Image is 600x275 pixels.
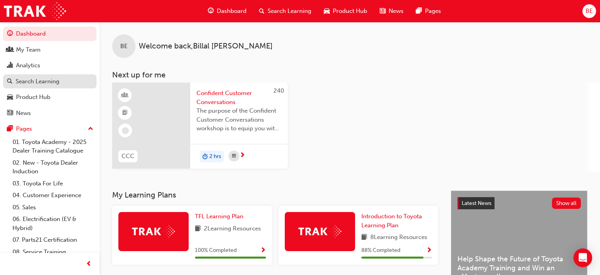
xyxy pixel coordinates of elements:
span: duration-icon [202,151,208,162]
span: news-icon [380,6,386,16]
img: Trak [4,2,66,20]
a: 04. Customer Experience [9,189,96,201]
span: guage-icon [7,31,13,38]
span: prev-icon [86,259,92,269]
span: book-icon [195,224,201,234]
a: TFL Learning Plan [195,212,246,221]
span: car-icon [324,6,330,16]
span: CCC [121,152,134,161]
span: learningResourceType_INSTRUCTOR_LED-icon [122,90,128,101]
div: My Team [16,45,41,54]
a: 05. Sales [9,201,96,214]
a: 01. Toyota Academy - 2025 Dealer Training Catalogue [9,136,96,157]
span: News [389,7,404,16]
a: Introduction to Toyota Learning Plan [361,212,432,230]
a: Product Hub [3,90,96,104]
span: TFL Learning Plan [195,213,243,220]
span: Confident Customer Conversations [196,89,282,106]
span: guage-icon [208,6,214,16]
button: DashboardMy TeamAnalyticsSearch LearningProduct HubNews [3,25,96,122]
span: pages-icon [416,6,422,16]
button: Pages [3,122,96,136]
div: Open Intercom Messenger [573,248,592,267]
a: 02. New - Toyota Dealer Induction [9,157,96,178]
a: News [3,106,96,120]
button: Show Progress [426,246,432,255]
a: Search Learning [3,74,96,89]
div: Analytics [16,61,40,70]
span: learningRecordVerb_NONE-icon [122,127,129,134]
a: pages-iconPages [410,3,447,19]
a: Dashboard [3,27,96,41]
span: The purpose of the Confident Customer Conversations workshop is to equip you with tools to commun... [196,106,282,133]
span: BE [120,42,128,51]
a: news-iconNews [373,3,410,19]
h3: My Learning Plans [112,191,438,200]
span: Introduction to Toyota Learning Plan [361,213,422,229]
a: 07. Parts21 Certification [9,234,96,246]
span: BE [586,7,593,16]
span: 240 [273,87,284,94]
div: Pages [16,124,32,133]
button: Show Progress [260,246,266,255]
span: Show Progress [426,247,432,254]
span: up-icon [88,124,93,134]
a: car-iconProduct Hub [318,3,373,19]
a: guage-iconDashboard [202,3,253,19]
span: Welcome back , Billal [PERSON_NAME] [139,42,273,51]
a: 08. Service Training [9,246,96,258]
span: 2 hrs [209,152,221,161]
span: Search Learning [268,7,311,16]
span: 8 Learning Resources [370,233,427,243]
span: 88 % Completed [361,246,400,255]
span: next-icon [239,152,245,159]
span: news-icon [7,110,13,117]
span: book-icon [361,233,367,243]
div: News [16,109,31,118]
a: Latest NewsShow all [457,197,581,210]
a: Analytics [3,58,96,73]
span: search-icon [7,78,12,85]
a: search-iconSearch Learning [253,3,318,19]
span: Pages [425,7,441,16]
img: Trak [132,225,175,237]
a: 240CCCConfident Customer ConversationsThe purpose of the Confident Customer Conversations worksho... [112,83,288,169]
a: 06. Electrification (EV & Hybrid) [9,213,96,234]
span: booktick-icon [122,108,128,118]
a: 03. Toyota For Life [9,178,96,190]
span: car-icon [7,94,13,101]
span: 100 % Completed [195,246,237,255]
button: Show all [552,198,581,209]
span: Show Progress [260,247,266,254]
h3: Next up for me [100,70,600,79]
div: Product Hub [16,93,50,102]
span: 2 Learning Resources [204,224,261,234]
span: Product Hub [333,7,367,16]
a: My Team [3,43,96,57]
img: Trak [298,225,341,237]
button: BE [582,4,596,18]
span: people-icon [7,47,13,54]
span: Latest News [462,200,491,207]
span: search-icon [259,6,264,16]
div: Search Learning [16,77,59,86]
span: chart-icon [7,62,13,69]
span: pages-icon [7,126,13,133]
span: calendar-icon [232,151,236,161]
span: Dashboard [217,7,246,16]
